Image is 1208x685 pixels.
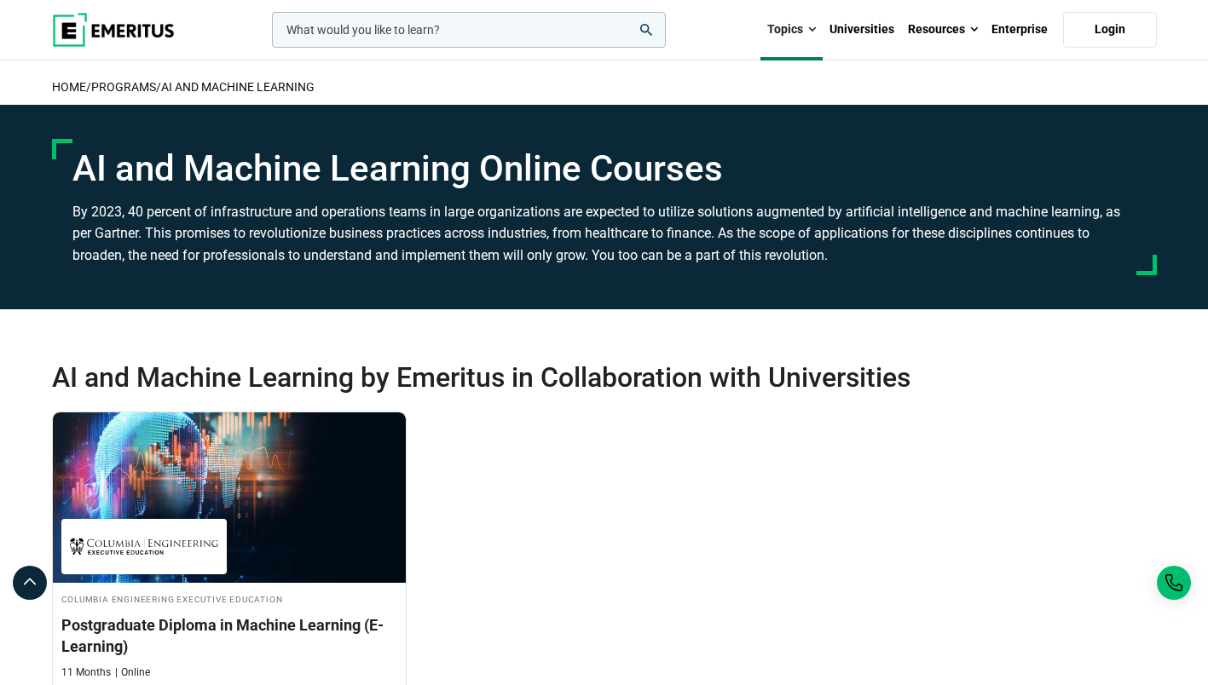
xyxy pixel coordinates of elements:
[115,665,150,680] p: Online
[52,360,1046,394] h2: AI and Machine Learning by Emeritus in Collaboration with Universities
[1063,12,1157,48] a: Login
[61,665,111,680] p: 11 Months
[272,12,666,48] input: woocommerce-product-search-field-0
[72,147,1136,190] h1: AI and Machine Learning Online Courses
[52,80,86,94] a: home
[161,80,315,94] a: AI and Machine Learning
[52,69,1157,105] h2: / /
[61,614,397,657] h3: Postgraduate Diploma in Machine Learning (E-Learning)
[72,201,1136,267] p: By 2023, 40 percent of infrastructure and operations teams in large organizations are expected to...
[53,412,406,583] img: Postgraduate Diploma in Machine Learning (E-Learning) | Online AI and Machine Learning Course
[70,527,218,566] img: Columbia Engineering Executive Education
[61,591,397,606] h4: Columbia Engineering Executive Education
[91,80,156,94] a: Programs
